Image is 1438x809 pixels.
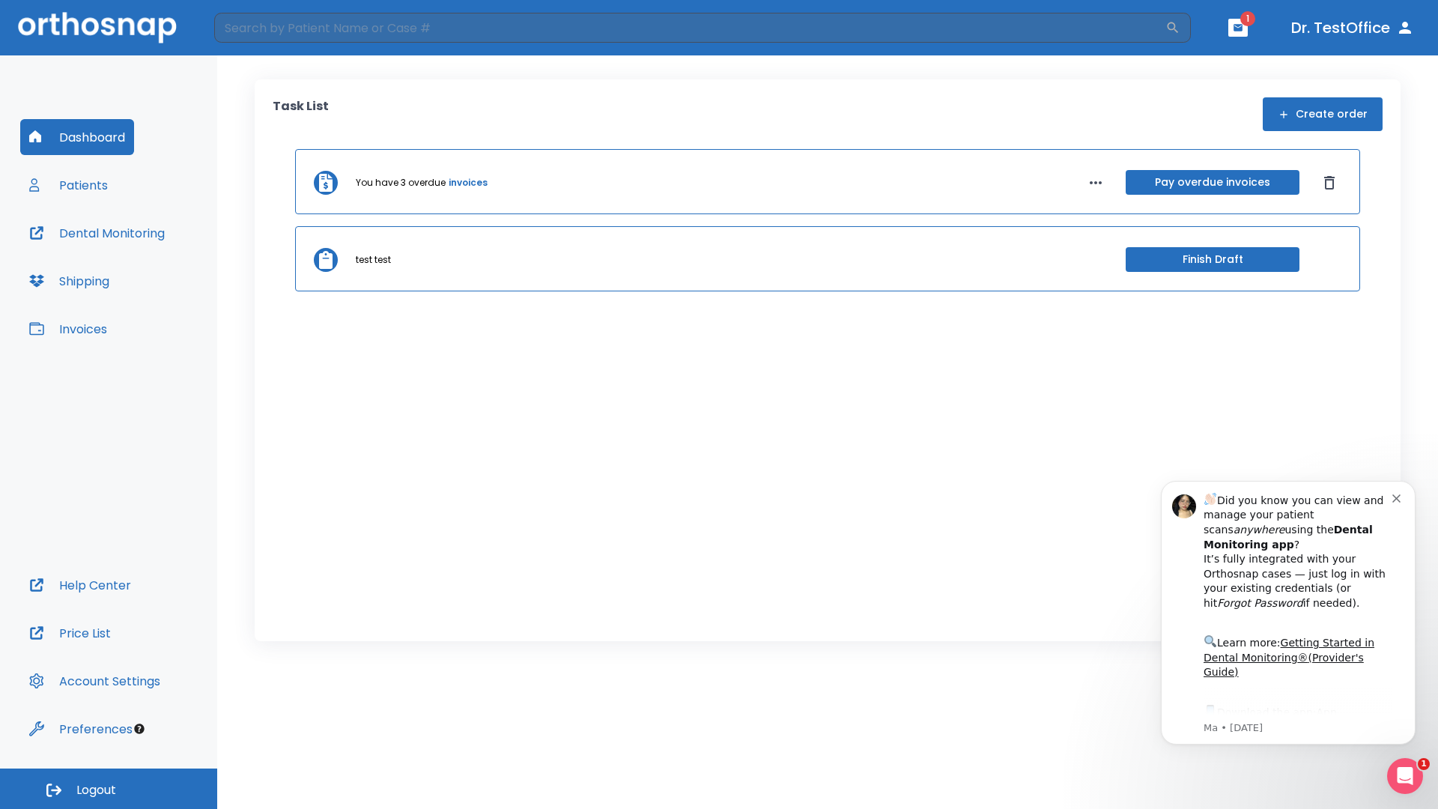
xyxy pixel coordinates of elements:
[20,119,134,155] button: Dashboard
[20,311,116,347] button: Invoices
[20,615,120,651] button: Price List
[20,663,169,699] button: Account Settings
[1285,14,1420,41] button: Dr. TestOffice
[1240,11,1255,26] span: 1
[20,567,140,603] button: Help Center
[65,263,254,276] p: Message from Ma, sent 4w ago
[65,244,254,321] div: Download the app: | ​ Let us know if you need help getting started!
[65,248,198,275] a: App Store
[254,32,266,44] button: Dismiss notification
[1317,171,1341,195] button: Dismiss
[449,176,488,190] a: invoices
[76,782,116,799] span: Logout
[18,12,177,43] img: Orthosnap
[20,167,117,203] button: Patients
[1126,170,1299,195] button: Pay overdue invoices
[356,176,446,190] p: You have 3 overdue
[1263,97,1383,131] button: Create order
[20,711,142,747] button: Preferences
[133,722,146,736] div: Tooltip anchor
[1418,758,1430,770] span: 1
[214,13,1165,43] input: Search by Patient Name or Case #
[1126,247,1299,272] button: Finish Draft
[20,263,118,299] button: Shipping
[1138,458,1438,769] iframe: Intercom notifications message
[1387,758,1423,794] iframe: Intercom live chat
[356,253,391,267] p: test test
[273,97,329,131] p: Task List
[20,215,174,251] button: Dental Monitoring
